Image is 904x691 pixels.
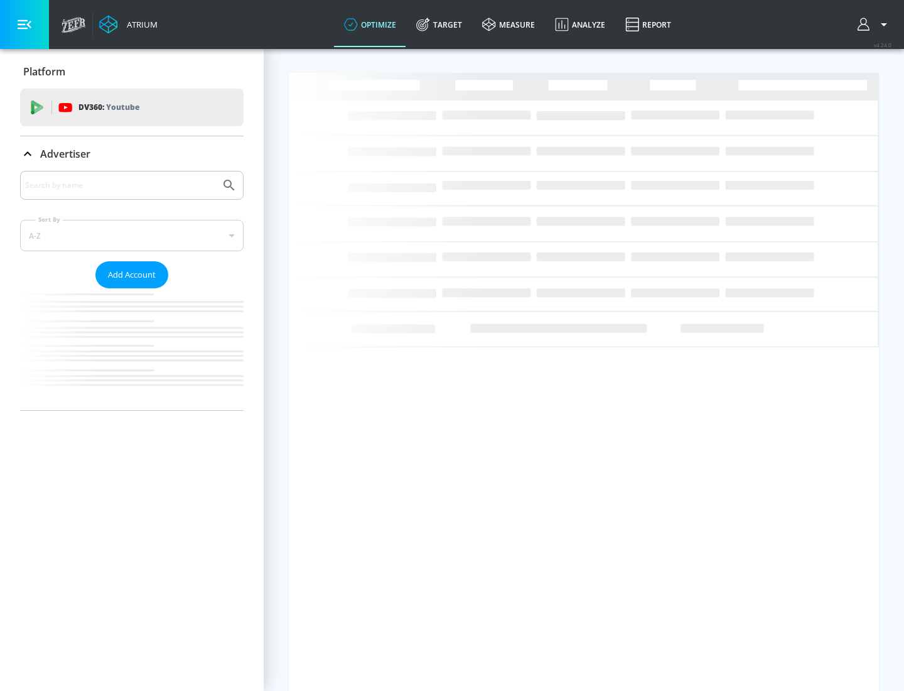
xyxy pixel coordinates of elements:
[20,54,244,89] div: Platform
[20,136,244,171] div: Advertiser
[406,2,472,47] a: Target
[23,65,65,79] p: Platform
[36,215,63,224] label: Sort By
[615,2,681,47] a: Report
[874,41,891,48] span: v 4.24.0
[25,177,215,193] input: Search by name
[99,15,158,34] a: Atrium
[472,2,545,47] a: measure
[95,261,168,288] button: Add Account
[78,101,139,114] p: DV360:
[545,2,615,47] a: Analyze
[108,268,156,282] span: Add Account
[122,19,158,30] div: Atrium
[40,147,90,161] p: Advertiser
[20,171,244,410] div: Advertiser
[20,288,244,410] nav: list of Advertiser
[20,89,244,126] div: DV360: Youtube
[20,220,244,251] div: A-Z
[334,2,406,47] a: optimize
[106,101,139,114] p: Youtube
